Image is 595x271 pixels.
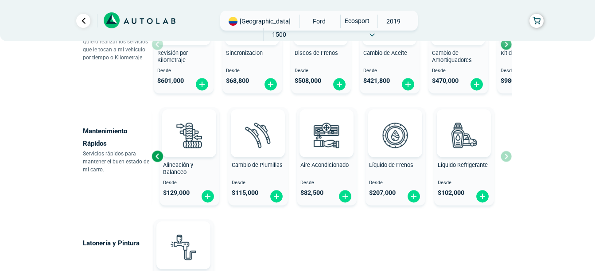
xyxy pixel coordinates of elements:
span: Desde [438,180,490,186]
span: Desde [295,68,347,74]
span: Desde [369,180,422,186]
img: AD0BCuuxAAAAAElFTkSuQmCC [313,111,340,138]
img: liquido_frenos-v3.svg [376,116,415,155]
button: Líquido Refrigerante Desde $102,000 [434,107,494,205]
p: Mantenimiento Rápidos [83,125,152,150]
div: Next slide [499,38,513,51]
span: Líquido de Frenos [369,162,413,168]
span: 2019 [378,15,409,28]
span: $ 207,000 [369,189,396,197]
span: Desde [300,180,353,186]
span: Cambio de Amortiguadores [432,50,472,64]
p: Quiero realizar los servicios que le tocan a mi vehículo por tiempo o Kilometraje [83,38,152,62]
img: fi_plus-circle2.svg [407,190,421,203]
button: Aire Acondicionado Desde $82,500 [297,107,357,205]
span: Desde [501,68,553,74]
span: $ 601,000 [157,77,184,85]
span: Desde [163,180,216,186]
span: 1500 [264,28,295,41]
span: Desde [432,68,485,74]
span: $ 102,000 [438,189,464,197]
span: $ 470,000 [432,77,459,85]
img: fi_plus-circle2.svg [401,77,415,91]
span: Cambio de Aceite [363,50,407,56]
span: $ 82,500 [300,189,323,197]
img: alineacion_y_balanceo-v3.svg [170,116,209,155]
img: AD0BCuuxAAAAAElFTkSuQmCC [245,111,271,138]
img: AD0BCuuxAAAAAElFTkSuQmCC [451,111,477,138]
span: Desde [363,68,416,74]
span: Desde [226,68,279,74]
span: Sincronizacion [226,50,263,56]
img: latoneria_y_pintura-v3.svg [164,228,203,267]
span: FORD [303,15,335,28]
button: Cambio de Plumillas Desde $115,000 [228,107,288,205]
img: fi_plus-circle2.svg [201,190,215,203]
p: Servicios rápidos para mantener el buen estado de mi carro. [83,150,152,174]
img: liquido_refrigerante-v3.svg [444,116,483,155]
span: Alineación y Balanceo [163,162,193,176]
img: fi_plus-circle2.svg [269,190,284,203]
img: fi_plus-circle2.svg [264,77,278,91]
span: $ 68,800 [226,77,249,85]
span: Kit de Repartición [501,50,544,56]
img: Flag of COLOMBIA [229,17,237,26]
span: $ 980,000 [501,77,527,85]
span: Discos de Frenos [295,50,338,56]
img: fi_plus-circle2.svg [470,77,484,91]
span: [GEOGRAPHIC_DATA] [240,17,291,26]
span: Líquido Refrigerante [438,162,488,168]
img: fi_plus-circle2.svg [332,77,346,91]
span: Revisión por Kilometraje [157,50,188,64]
a: Ir al paso anterior [76,14,90,28]
img: AD0BCuuxAAAAAElFTkSuQmCC [170,223,197,250]
span: Cambio de Plumillas [232,162,283,168]
img: aire_acondicionado-v3.svg [307,116,346,155]
span: $ 115,000 [232,189,258,197]
span: ECOSPORT [341,15,372,27]
img: fi_plus-circle2.svg [338,190,352,203]
button: Líquido de Frenos Desde $207,000 [366,107,425,205]
span: Desde [157,68,210,74]
img: AD0BCuuxAAAAAElFTkSuQmCC [382,111,408,138]
span: $ 421,800 [363,77,390,85]
div: Previous slide [151,150,164,163]
img: plumillas-v3.svg [238,116,277,155]
span: Aire Acondicionado [300,162,349,168]
span: Desde [232,180,284,186]
span: $ 129,000 [163,189,190,197]
img: AD0BCuuxAAAAAElFTkSuQmCC [176,111,202,138]
p: Latonería y Pintura [83,237,152,249]
img: fi_plus-circle2.svg [195,77,209,91]
button: Alineación y Balanceo Desde $129,000 [159,107,219,205]
span: $ 508,000 [295,77,321,85]
img: fi_plus-circle2.svg [475,190,490,203]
